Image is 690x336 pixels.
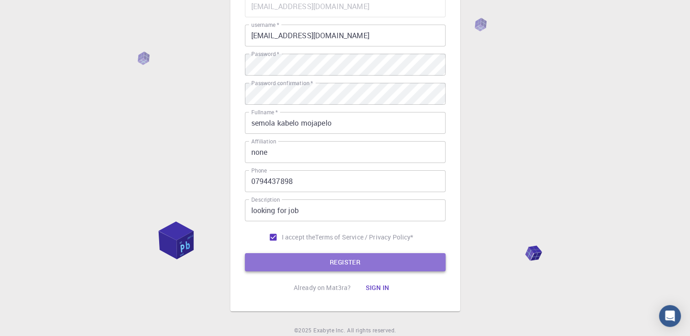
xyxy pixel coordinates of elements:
[251,50,279,58] label: Password
[313,326,345,335] a: Exabyte Inc.
[659,305,681,327] div: Open Intercom Messenger
[315,233,413,242] p: Terms of Service / Privacy Policy *
[245,253,446,271] button: REGISTER
[251,137,276,145] label: Affiliation
[282,233,316,242] span: I accept the
[251,196,280,204] label: Description
[313,326,345,334] span: Exabyte Inc.
[251,79,313,87] label: Password confirmation
[347,326,396,335] span: All rights reserved.
[251,167,267,174] label: Phone
[294,283,351,292] p: Already on Mat3ra?
[294,326,313,335] span: © 2025
[315,233,413,242] a: Terms of Service / Privacy Policy*
[251,108,278,116] label: Fullname
[358,279,396,297] button: Sign in
[251,21,279,29] label: username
